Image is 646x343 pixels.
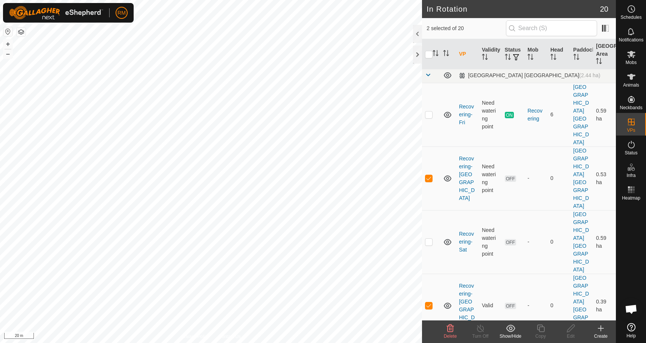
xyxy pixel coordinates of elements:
[506,20,597,36] input: Search (S)
[620,15,641,20] span: Schedules
[444,334,457,339] span: Delete
[620,298,643,320] a: Open chat
[482,55,488,61] p-sorticon: Activate to sort
[593,274,616,337] td: 0.39 ha
[547,274,570,337] td: 0
[495,333,526,340] div: Show/Hide
[626,173,635,178] span: Infra
[616,320,646,341] a: Help
[579,72,600,78] span: (2.44 ha)
[573,211,589,273] a: [GEOGRAPHIC_DATA] [GEOGRAPHIC_DATA]
[623,83,639,87] span: Animals
[547,39,570,70] th: Head
[479,146,502,210] td: Need watering point
[479,39,502,70] th: Validity
[3,40,12,49] button: +
[502,39,525,70] th: Status
[593,39,616,70] th: [GEOGRAPHIC_DATA] Area
[527,238,544,246] div: -
[573,84,589,145] a: [GEOGRAPHIC_DATA] [GEOGRAPHIC_DATA]
[620,105,642,110] span: Neckbands
[505,303,516,309] span: OFF
[622,196,640,200] span: Heatmap
[3,49,12,58] button: –
[527,107,544,123] div: Recovering
[527,302,544,309] div: -
[443,51,449,57] p-sorticon: Activate to sort
[527,55,533,61] p-sorticon: Activate to sort
[526,333,556,340] div: Copy
[505,239,516,245] span: OFF
[117,9,126,17] span: RM
[505,55,511,61] p-sorticon: Activate to sort
[433,51,439,57] p-sorticon: Activate to sort
[3,27,12,36] button: Reset Map
[593,146,616,210] td: 0.53 ha
[619,38,643,42] span: Notifications
[456,39,479,70] th: VP
[593,83,616,146] td: 0.59 ha
[479,210,502,274] td: Need watering point
[550,55,556,61] p-sorticon: Activate to sort
[527,174,544,182] div: -
[573,148,589,209] a: [GEOGRAPHIC_DATA] [GEOGRAPHIC_DATA]
[459,231,474,253] a: Recovering-Sat
[586,333,616,340] div: Create
[427,24,506,32] span: 2 selected of 20
[573,55,579,61] p-sorticon: Activate to sort
[625,151,637,155] span: Status
[218,333,241,340] a: Contact Us
[547,83,570,146] td: 6
[505,175,516,182] span: OFF
[465,333,495,340] div: Turn Off
[9,6,103,20] img: Gallagher Logo
[573,275,589,336] a: [GEOGRAPHIC_DATA] [GEOGRAPHIC_DATA]
[181,333,210,340] a: Privacy Policy
[593,210,616,274] td: 0.59 ha
[459,283,475,328] a: Recovering-[GEOGRAPHIC_DATA]
[479,83,502,146] td: Need watering point
[459,104,474,125] a: Recovering-Fri
[547,146,570,210] td: 0
[459,155,475,201] a: Recovering-[GEOGRAPHIC_DATA]
[505,112,514,118] span: ON
[459,72,600,79] div: [GEOGRAPHIC_DATA] [GEOGRAPHIC_DATA]
[570,39,593,70] th: Paddock
[600,3,608,15] span: 20
[626,334,636,338] span: Help
[427,5,600,14] h2: In Rotation
[627,128,635,133] span: VPs
[626,60,637,65] span: Mobs
[524,39,547,70] th: Mob
[17,27,26,37] button: Map Layers
[547,210,570,274] td: 0
[479,274,502,337] td: Valid
[596,59,602,65] p-sorticon: Activate to sort
[556,333,586,340] div: Edit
